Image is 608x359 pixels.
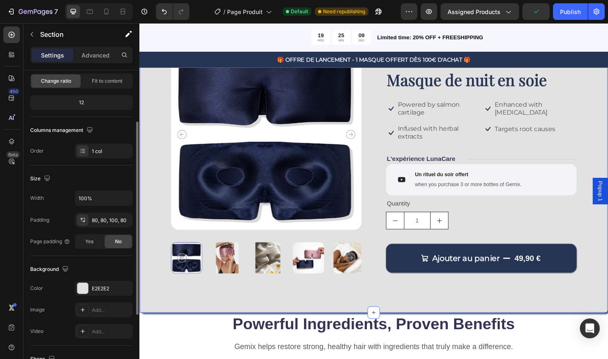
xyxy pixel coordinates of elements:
div: Width [30,194,44,202]
div: 25 [211,9,217,17]
div: E2E2E2 [92,285,131,292]
div: Padding [30,216,49,224]
p: Un rituel du soir offert [292,157,405,164]
p: Section [40,29,108,39]
span: Yes [85,238,93,245]
div: Undo/Redo [156,3,189,20]
div: Ajouter au panier [310,244,381,254]
p: when you purchase 3 or more bottles of Gemix. [292,168,405,175]
div: Video [30,328,43,335]
div: Page padding [30,238,70,245]
div: Add... [92,306,131,314]
div: Color [30,285,43,292]
div: Image [30,306,45,314]
div: 80, 80, 100, 80 [92,217,131,224]
p: Infused with herbal extracts [273,108,359,125]
span: Change ratio [41,77,71,85]
p: HRS [189,17,196,21]
p: SEC [232,17,239,21]
div: Publish [560,7,581,16]
div: 1 col [92,148,131,155]
span: Default [291,8,308,15]
span: Popup 1 [484,167,492,189]
button: Ajouter au panier [261,234,463,264]
p: Enhanced with [MEDICAL_DATA] [376,82,462,100]
div: Add... [92,328,131,335]
p: Limited time: 20% OFF + FREESHIPPING [252,11,495,19]
span: / [223,7,225,16]
div: Size [30,173,52,184]
button: Carousel Back Arrow [40,244,50,254]
h2: Powerful Ingredients, Proven Benefits [33,307,463,330]
button: Assigned Products [440,3,519,20]
span: Page Produit [227,7,263,16]
p: Settings [41,51,64,60]
div: Columns management [30,125,95,136]
div: 19 [189,9,196,17]
iframe: Design area [139,23,608,359]
p: Advanced [81,51,110,60]
div: Beta [6,151,20,158]
p: Targets root causes [376,108,440,117]
button: Carousel Next Arrow [219,113,229,123]
p: 🎁 OFFRE DE LANCEMENT - 1 MASQUE OFFERT DÈS 100€ D'ACHAT 🎁 [1,34,495,43]
span: Fit to content [92,77,122,85]
div: Open Intercom Messenger [580,318,600,338]
div: Background [30,264,70,275]
button: Carousel Back Arrow [40,113,50,123]
span: Need republishing [323,8,365,15]
img: gempages_585153944083235675-ef0bd071-92df-4a0c-a4c0-1e81a6392c11.png [268,156,287,176]
div: Order [30,147,44,155]
div: 450 [8,88,20,95]
div: Quantity [261,184,463,198]
input: quantity [280,200,308,218]
span: Assigned Products [448,7,500,16]
button: decrement [261,200,280,218]
p: L'expérience LunaCare [262,140,334,148]
div: 12 [32,97,131,108]
input: Auto [75,191,132,206]
p: 7 [54,7,58,17]
span: No [115,238,122,245]
button: increment [308,200,327,218]
p: MIN [211,17,217,21]
button: 7 [3,3,62,20]
p: Powered by salmon cartilage [273,82,359,100]
div: 09 [232,9,239,17]
p: Gemix helps restore strong, healthy hair with ingredients that truly make a difference. [34,337,462,348]
button: Publish [553,3,588,20]
h1: Masque de nuit en soie [261,48,463,72]
div: 49,90 € [396,243,426,255]
button: Carousel Next Arrow [219,244,229,254]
